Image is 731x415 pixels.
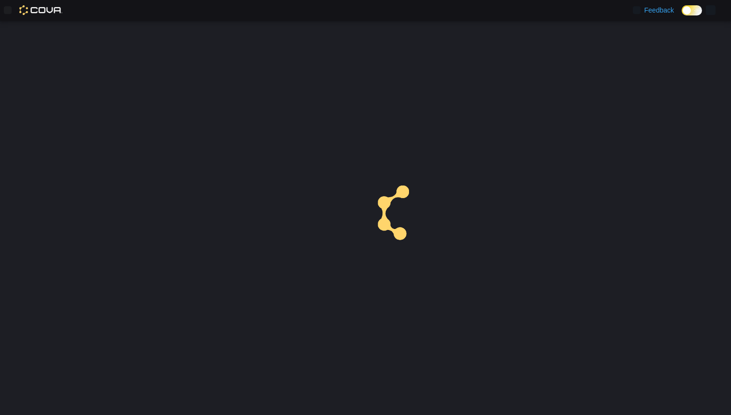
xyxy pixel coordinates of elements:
img: Cova [19,5,62,15]
input: Dark Mode [682,5,702,15]
a: Feedback [629,0,678,20]
span: Feedback [644,5,674,15]
img: cova-loader [365,178,438,251]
